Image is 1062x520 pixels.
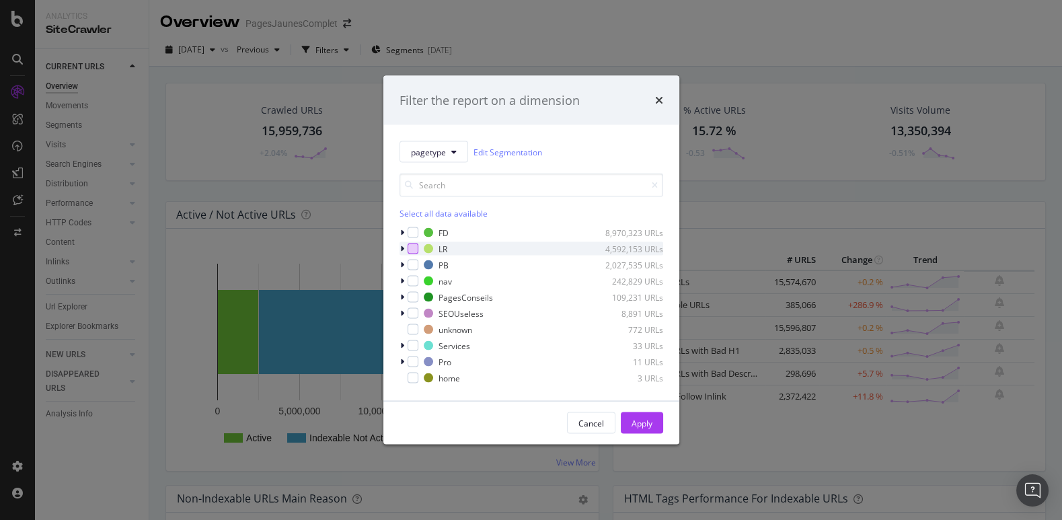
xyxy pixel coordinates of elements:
div: Select all data available [400,208,663,219]
div: 11 URLs [597,356,663,367]
div: 3 URLs [597,372,663,383]
button: pagetype [400,141,468,163]
div: PagesConseils [439,291,493,303]
div: Apply [632,417,652,429]
div: 109,231 URLs [597,291,663,303]
div: Open Intercom Messenger [1016,474,1049,507]
div: 8,970,323 URLs [597,227,663,238]
div: SEOUseless [439,307,484,319]
span: pagetype [411,146,446,157]
div: 8,891 URLs [597,307,663,319]
div: modal [383,75,679,445]
div: Filter the report on a dimension [400,91,580,109]
div: LR [439,243,447,254]
div: 2,027,535 URLs [597,259,663,270]
button: Apply [621,412,663,434]
div: Pro [439,356,451,367]
div: nav [439,275,452,287]
div: Services [439,340,470,351]
div: 4,592,153 URLs [597,243,663,254]
div: home [439,372,460,383]
input: Search [400,174,663,197]
div: unknown [439,324,472,335]
div: 242,829 URLs [597,275,663,287]
div: 772 URLs [597,324,663,335]
a: Edit Segmentation [473,145,542,159]
button: Cancel [567,412,615,434]
div: PB [439,259,449,270]
div: 33 URLs [597,340,663,351]
div: times [655,91,663,109]
div: FD [439,227,449,238]
div: Cancel [578,417,604,429]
